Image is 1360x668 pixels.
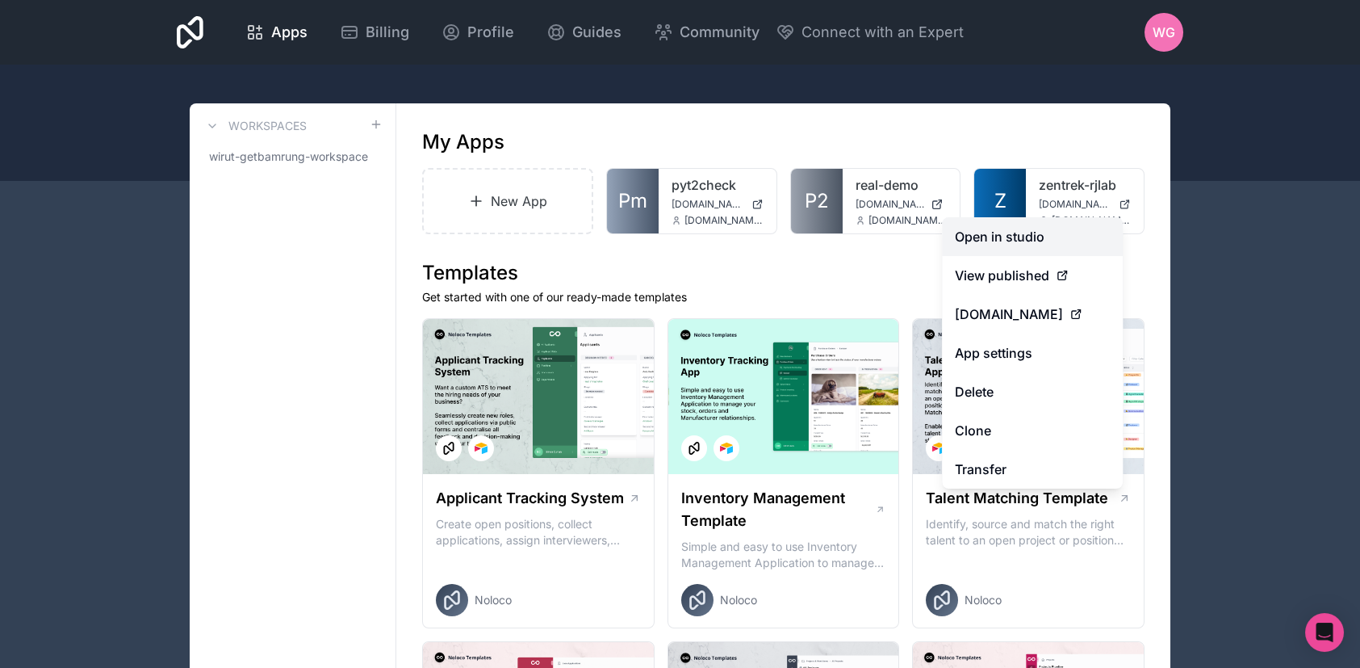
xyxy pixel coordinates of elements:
[422,168,593,234] a: New App
[942,295,1123,334] a: [DOMAIN_NAME]
[436,487,624,510] h1: Applicant Tracking System
[974,169,1026,233] a: Z
[680,21,760,44] span: Community
[429,15,527,50] a: Profile
[641,15,772,50] a: Community
[607,169,659,233] a: Pm
[1052,214,1131,227] span: [DOMAIN_NAME][EMAIL_ADDRESS][DOMAIN_NAME]
[776,21,964,44] button: Connect with an Expert
[1153,23,1175,42] span: WG
[422,260,1144,286] h1: Templates
[1039,198,1112,211] span: [DOMAIN_NAME]
[422,129,504,155] h1: My Apps
[228,118,307,134] h3: Workspaces
[475,592,512,608] span: Noloco
[203,142,383,171] a: wirut-getbamrung-workspace
[436,516,641,548] p: Create open positions, collect applications, assign interviewers, centralise candidate feedback a...
[572,21,621,44] span: Guides
[942,450,1123,489] a: Transfer
[618,188,647,214] span: Pm
[791,169,843,233] a: P2
[209,149,368,165] span: wirut-getbamrung-workspace
[942,372,1123,411] button: Delete
[942,411,1123,450] a: Clone
[203,116,307,136] a: Workspaces
[942,334,1123,372] a: App settings
[422,289,1144,305] p: Get started with one of our ready-made templates
[955,305,1063,324] span: [DOMAIN_NAME]
[684,214,764,227] span: [DOMAIN_NAME][EMAIL_ADDRESS][DOMAIN_NAME]
[856,198,948,211] a: [DOMAIN_NAME]
[1039,198,1131,211] a: [DOMAIN_NAME]
[271,21,308,44] span: Apps
[366,21,409,44] span: Billing
[467,21,514,44] span: Profile
[232,15,320,50] a: Apps
[720,442,733,455] img: Airtable Logo
[856,198,925,211] span: [DOMAIN_NAME]
[868,214,948,227] span: [DOMAIN_NAME][EMAIL_ADDRESS][DOMAIN_NAME]
[534,15,634,50] a: Guides
[672,198,745,211] span: [DOMAIN_NAME]
[942,217,1123,256] a: Open in studio
[942,256,1123,295] a: View published
[994,188,1006,214] span: Z
[926,487,1108,510] h1: Talent Matching Template
[720,592,757,608] span: Noloco
[475,442,488,455] img: Airtable Logo
[932,442,945,455] img: Airtable Logo
[955,266,1049,285] span: View published
[801,21,964,44] span: Connect with an Expert
[681,487,875,532] h1: Inventory Management Template
[805,188,829,214] span: P2
[1039,175,1131,195] a: zentrek-rjlab
[856,175,948,195] a: real-demo
[926,516,1131,548] p: Identify, source and match the right talent to an open project or position with our Talent Matchi...
[327,15,422,50] a: Billing
[672,175,764,195] a: pyt2check
[681,539,886,571] p: Simple and easy to use Inventory Management Application to manage your stock, orders and Manufact...
[965,592,1002,608] span: Noloco
[672,198,764,211] a: [DOMAIN_NAME]
[1305,613,1344,652] div: Open Intercom Messenger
